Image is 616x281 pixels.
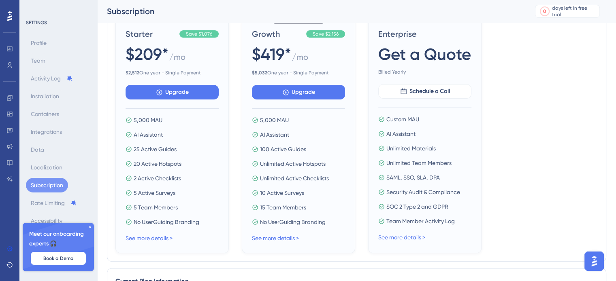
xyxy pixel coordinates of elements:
button: Subscription [26,178,68,192]
span: 5 Team Members [134,203,178,212]
span: Enterprise [378,28,471,40]
span: One year - Single Payment [126,70,219,76]
span: 5,000 MAU [134,115,162,125]
div: Subscription [107,6,515,17]
span: Security Audit & Compliance [386,187,460,197]
span: SAML, SSO, SLA, DPA [386,173,440,182]
span: AI Assistant [386,129,416,139]
span: Save $2,156 [313,31,339,37]
button: Book a Demo [31,252,86,265]
a: See more details > [252,235,299,241]
button: Localization [26,160,67,175]
button: Schedule a Call [378,84,471,99]
button: Upgrade [126,85,219,99]
div: 0 [543,8,546,15]
span: Schedule a Call [409,87,450,96]
span: 2 Active Checklists [134,173,181,183]
span: One year - Single Payment [252,70,345,76]
button: Integrations [26,125,67,139]
span: Meet our onboarding experts 🎧 [29,229,87,249]
button: Data [26,142,49,157]
span: Growth [252,28,303,40]
b: $ 5,032 [252,70,267,76]
button: Profile [26,36,51,50]
button: Team [26,53,50,68]
span: / mo [292,51,308,66]
span: 100 Active Guides [260,144,306,154]
span: Unlimited Materials [386,144,436,153]
span: Save $1,076 [186,31,212,37]
span: Upgrade [165,87,189,97]
span: SOC 2 Type 2 and GDPR [386,202,448,211]
span: Upgrade [292,87,315,97]
span: $419* [252,43,291,65]
span: $209* [126,43,168,65]
span: AI Assistant [260,130,289,139]
button: Installation [26,89,64,104]
span: No UserGuiding Branding [260,217,326,227]
span: 25 Active Guides [134,144,177,154]
span: Unlimited Active Hotspots [260,159,326,169]
span: Billed Yearly [378,69,471,75]
button: Containers [26,107,64,121]
span: Unlimited Active Checklists [260,173,329,183]
a: See more details > [126,235,173,241]
div: SETTINGS [26,19,92,26]
span: Starter [126,28,176,40]
button: Accessibility [26,213,67,228]
span: AI Assistant [134,130,163,139]
span: Custom MAU [386,114,419,124]
a: See more details > [378,234,425,241]
div: days left in free trial [552,5,597,18]
span: 10 Active Surveys [260,188,304,198]
button: Rate Limiting [26,196,82,210]
iframe: UserGuiding AI Assistant Launcher [582,249,606,273]
span: 15 Team Members [260,203,306,212]
span: Get a Quote [378,43,471,65]
span: 5,000 MAU [260,115,289,125]
span: Team Member Activity Log [386,216,455,226]
span: 5 Active Surveys [134,188,175,198]
span: No UserGuiding Branding [134,217,199,227]
span: Book a Demo [43,255,73,262]
span: 20 Active Hotspots [134,159,181,169]
button: Activity Log [26,71,78,86]
span: / mo [169,51,185,66]
button: Upgrade [252,85,345,99]
b: $ 2,512 [126,70,139,76]
span: Unlimited Team Members [386,158,452,168]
